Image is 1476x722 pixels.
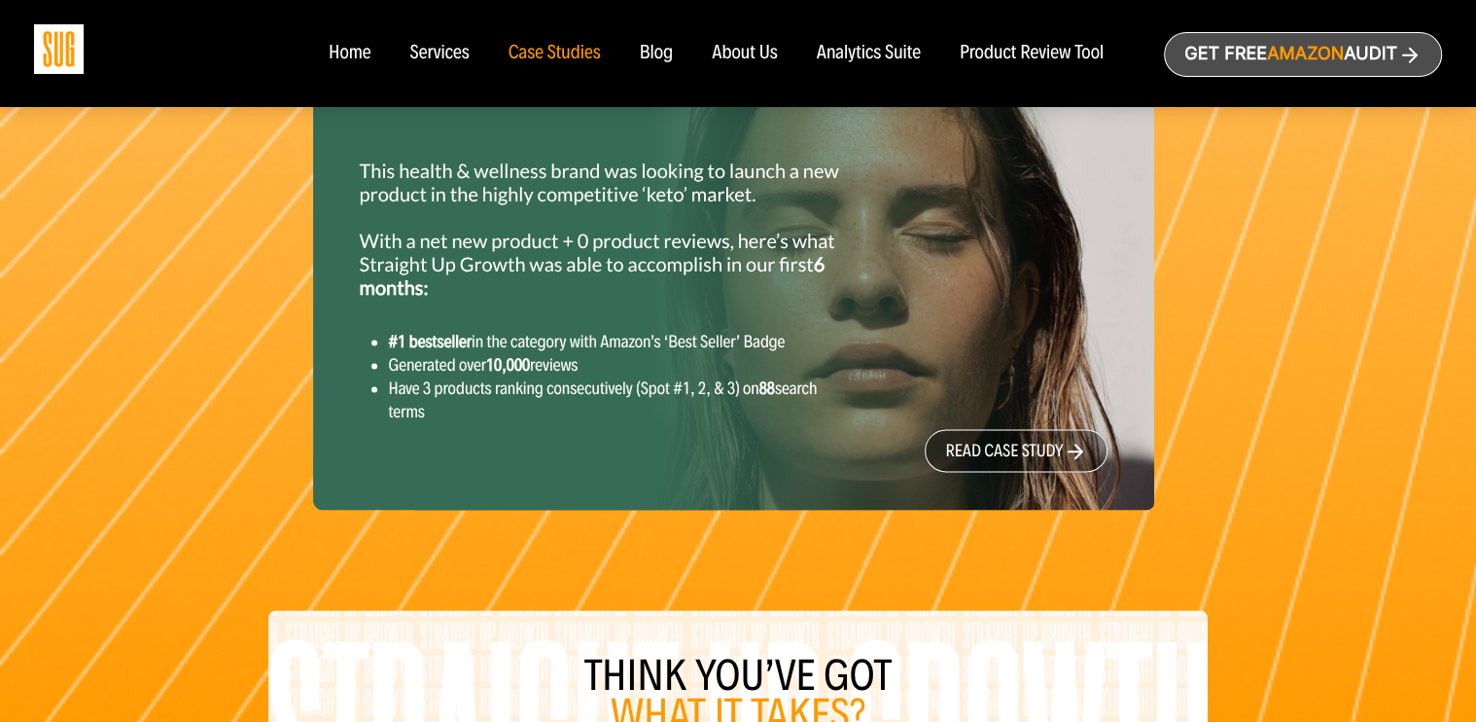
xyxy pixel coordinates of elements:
a: Case Studies [509,43,601,64]
li: Have 3 products ranking consecutively (Spot #1, 2, & 3) on search terms [389,377,849,423]
a: Services [409,43,469,64]
a: Product Review Tool [960,43,1104,64]
a: Get freeAmazonAudit [1164,32,1442,77]
strong: 88 [759,378,775,399]
a: Home [329,43,370,64]
span: Amazon [1267,44,1344,64]
a: read case study [925,429,1107,472]
a: Blog [640,43,674,64]
strong: #1 bestseller [389,331,472,352]
li: Generated over reviews [389,353,849,377]
img: Sug [34,24,84,74]
strong: 10,000 [486,354,530,376]
a: About Us [712,43,778,64]
a: Analytics Suite [817,43,921,64]
p: This health & wellness brand was looking to launch a new product in the highly competitive ‘keto’... [360,160,849,300]
li: in the category with Amazon’s ‘Best Seller’ Badge [389,330,849,353]
strong: 6 months: [360,253,826,300]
